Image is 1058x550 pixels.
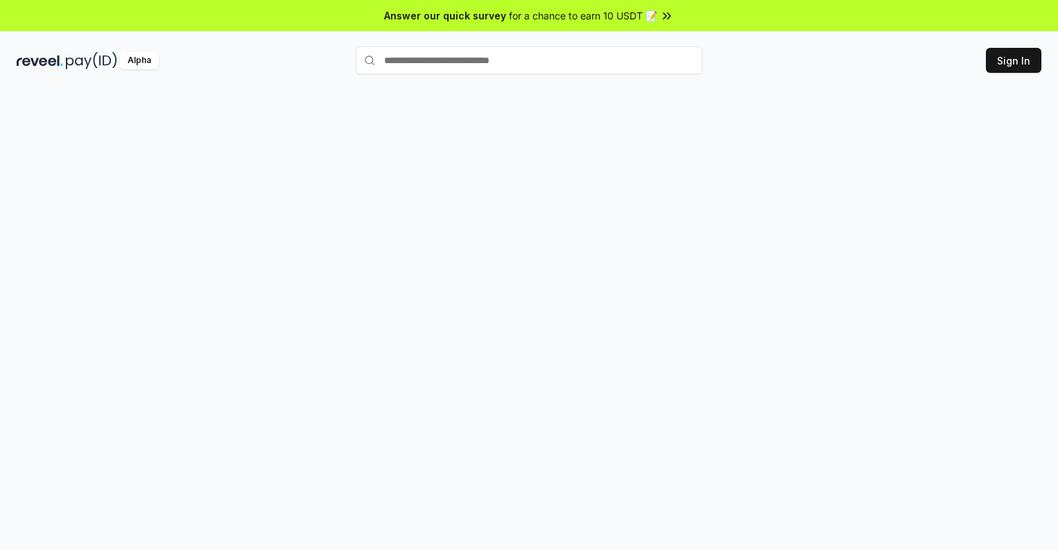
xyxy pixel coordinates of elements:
[986,48,1041,73] button: Sign In
[509,8,657,23] span: for a chance to earn 10 USDT 📝
[66,52,117,69] img: pay_id
[17,52,63,69] img: reveel_dark
[120,52,159,69] div: Alpha
[384,8,506,23] span: Answer our quick survey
